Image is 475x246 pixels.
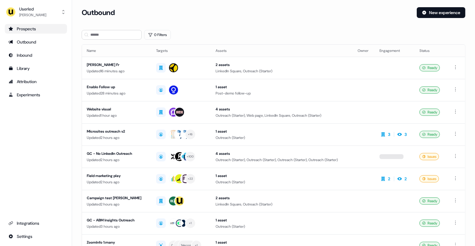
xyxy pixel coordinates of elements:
[216,173,348,179] div: 1 asset
[87,112,147,118] div: Updated 1 hour ago
[375,45,415,57] th: Engagement
[87,62,147,68] div: [PERSON_NAME] Fr
[353,45,375,57] th: Owner
[87,157,147,163] div: Updated 2 hours ago
[5,64,67,73] a: Go to templates
[87,151,147,157] div: GC - No LinkedIn Outreach
[87,217,147,223] div: GC - ABM Insights Outreach
[87,68,147,74] div: Updated 16 minutes ago
[419,64,440,71] div: Ready
[8,92,63,98] div: Experiments
[419,131,440,138] div: Ready
[87,128,147,134] div: Microsites outreach v2
[216,135,348,141] div: Outreach (Starter)
[5,218,67,228] a: Go to integrations
[419,153,439,160] div: Issues
[8,65,63,71] div: Library
[216,239,348,245] div: 1 asset
[419,86,440,94] div: Ready
[216,128,348,134] div: 1 asset
[8,39,63,45] div: Outbound
[216,151,348,157] div: 4 assets
[216,223,348,229] div: Outreach (Starter)
[216,201,348,207] div: LinkedIn Square, Outreach (Starter)
[5,232,67,241] a: Go to integrations
[5,77,67,86] a: Go to attribution
[82,45,151,57] th: Name
[216,68,348,74] div: LinkedIn Square, Outreach (Starter)
[216,84,348,90] div: 1 asset
[419,197,440,205] div: Ready
[5,5,67,19] button: Userled[PERSON_NAME]
[87,84,147,90] div: Enablo Follow up
[151,45,211,57] th: Targets
[19,12,46,18] div: [PERSON_NAME]
[189,220,192,226] div: + 1
[87,195,147,201] div: Campaign test [PERSON_NAME]
[419,220,440,227] div: Ready
[8,220,63,226] div: Integrations
[144,30,171,40] button: 0 Filters
[5,50,67,60] a: Go to Inbound
[415,45,447,57] th: Status
[8,26,63,32] div: Prospects
[216,106,348,112] div: 4 assets
[187,154,194,159] div: + 100
[419,109,440,116] div: Ready
[8,52,63,58] div: Inbound
[5,24,67,34] a: Go to prospects
[82,8,115,17] h3: Outbound
[216,112,348,118] div: Outreach (Starter), Web page, LinkedIn Square, Outreach (Starter)
[87,239,147,245] div: ZoomInfo 1:many
[404,131,407,137] div: 3
[87,106,147,112] div: Website visual
[216,195,348,201] div: 2 assets
[404,176,407,182] div: 2
[87,135,147,141] div: Updated 2 hours ago
[87,201,147,207] div: Updated 2 hours ago
[388,131,390,137] div: 3
[216,62,348,68] div: 2 assets
[19,6,46,12] div: Userled
[216,90,348,96] div: Post-demo follow-up
[87,173,147,179] div: Field marketing play
[216,157,348,163] div: Outreach (Starter), Outreach (Starter), Outreach (Starter), Outreach (Starter)
[216,217,348,223] div: 1 asset
[5,37,67,47] a: Go to outbound experience
[216,179,348,185] div: Outreach (Starter)
[419,175,439,182] div: Issues
[87,179,147,185] div: Updated 2 hours ago
[87,223,147,229] div: Updated 3 hours ago
[417,7,465,18] button: New experience
[211,45,353,57] th: Assets
[188,176,193,181] div: + 22
[388,176,390,182] div: 2
[188,132,193,137] div: + 16
[5,90,67,100] a: Go to experiments
[87,90,147,96] div: Updated 28 minutes ago
[8,79,63,85] div: Attribution
[8,233,63,239] div: Settings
